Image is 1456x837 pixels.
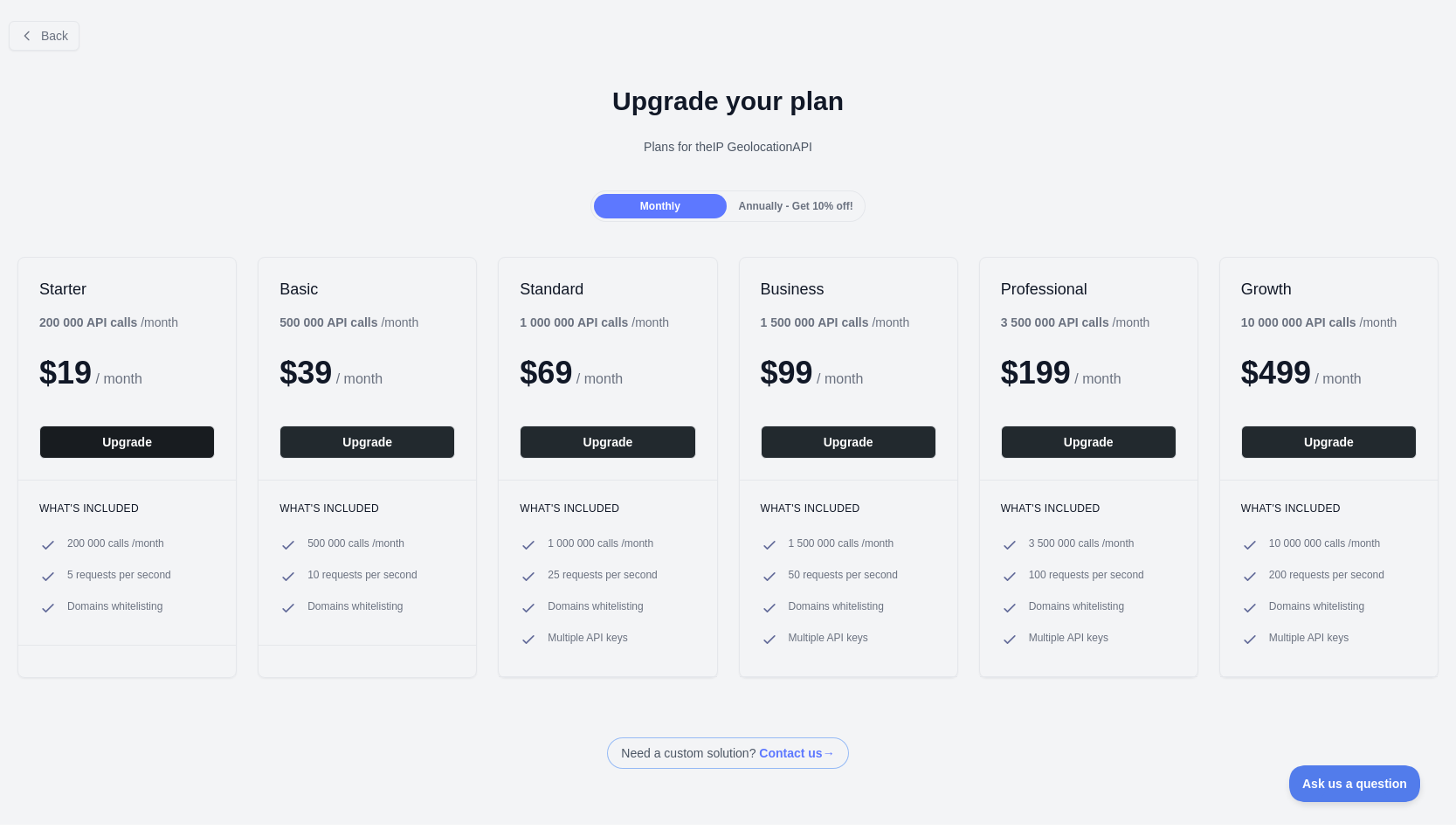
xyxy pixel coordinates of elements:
b: 1 500 000 API calls [761,315,869,329]
div: / month [1001,314,1150,331]
h2: Standard [520,279,695,300]
h2: Business [761,279,936,300]
span: $ 99 [761,355,813,391]
div: / month [520,314,669,331]
span: $ 199 [1001,355,1071,391]
div: / month [761,314,910,331]
span: $ 69 [520,355,572,391]
b: 1 000 000 API calls [520,315,628,329]
b: 3 500 000 API calls [1001,315,1109,329]
iframe: Toggle Customer Support [1289,765,1421,802]
h2: Professional [1001,279,1177,300]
